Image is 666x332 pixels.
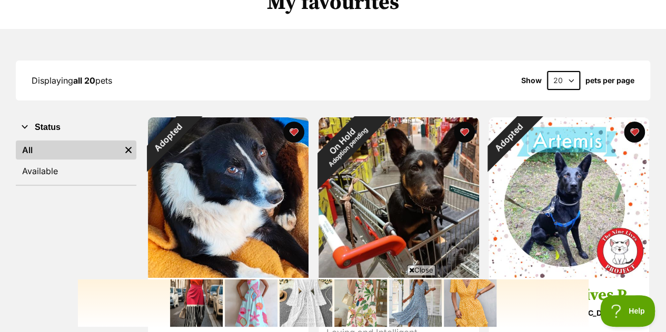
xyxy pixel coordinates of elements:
[319,269,479,280] a: On HoldAdoption pending
[16,162,136,180] a: Available
[78,279,589,327] iframe: Advertisement
[319,117,479,278] img: Lance
[299,97,391,189] div: On Hold
[474,103,544,172] div: Adopted
[624,122,645,143] button: favourite
[407,265,435,275] span: Close
[489,269,649,280] a: Adopted
[600,295,655,327] iframe: Help Scout Beacon - Open
[73,75,95,86] strong: all 20
[453,122,474,143] button: favourite
[489,117,649,278] img: Artemis *9 Lives Project Rescue*
[327,126,369,168] span: Adoption pending
[133,103,203,172] div: Adopted
[32,75,112,86] span: Displaying pets
[121,140,136,159] a: Remove filter
[148,269,309,280] a: Adopted
[16,140,121,159] a: All
[283,122,304,143] button: favourite
[585,76,634,85] label: pets per page
[16,120,136,134] button: Status
[16,138,136,185] div: Status
[148,117,309,278] img: Zapper
[521,76,542,85] span: Show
